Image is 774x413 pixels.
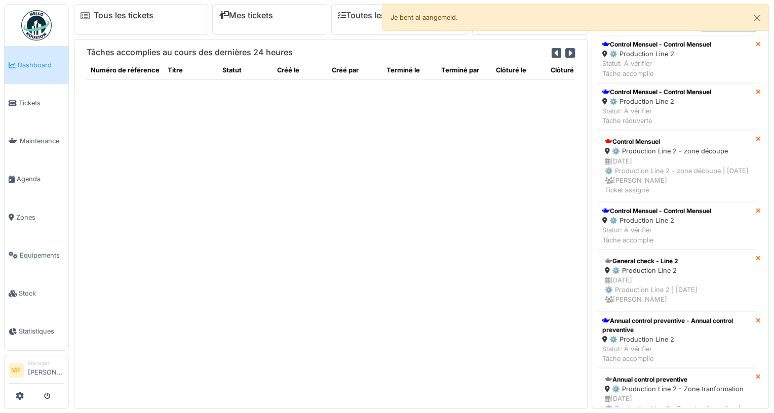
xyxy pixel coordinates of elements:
th: Créé par [328,61,382,79]
div: ⚙️ Production Line 2 [602,49,711,59]
a: Control Mensuel - Control Mensuel ⚙️ Production Line 2 Statut: À vérifierTâche réouverte [598,83,756,131]
a: Toutes les tâches [338,11,413,20]
div: Statut: À vérifier Tâche réouverte [602,106,711,126]
div: Je bent al aangemeld. [382,4,769,31]
div: General check - Line 2 [605,257,749,266]
th: Terminé le [382,61,437,79]
div: ⚙️ Production Line 2 [602,97,711,106]
img: Badge_color-CXgf-gQk.svg [21,10,52,40]
a: Zones [5,198,68,236]
a: Control Mensuel - Control Mensuel ⚙️ Production Line 2 Statut: À vérifierTâche accomplie [598,35,756,83]
a: Control Mensuel ⚙️ Production Line 2 - zone découpe [DATE]⚙️ Production Line 2 - zone découpe | [... [598,130,756,202]
span: Stock [19,288,64,298]
a: Annual control preventive - Annual control preventive ⚙️ Production Line 2 Statut: À vérifierTâch... [598,312,756,368]
a: MF Manager[PERSON_NAME] [9,359,64,384]
th: Terminé par [437,61,492,79]
h6: Tâches accomplies au cours des dernières 24 heures [87,48,293,57]
div: Control Mensuel [605,137,749,146]
th: Statut [218,61,273,79]
span: Zones [16,213,64,222]
a: Control Mensuel - Control Mensuel ⚙️ Production Line 2 Statut: À vérifierTâche accomplie [598,202,756,250]
span: Dashboard [18,60,64,70]
th: Titre [164,61,218,79]
button: Close [746,5,768,31]
a: Tickets [5,84,68,122]
span: Tickets [19,98,64,108]
div: Statut: À vérifier Tâche accomplie [602,59,711,78]
div: Statut: À vérifier Tâche accomplie [602,344,752,363]
span: Équipements [20,251,64,260]
div: Control Mensuel - Control Mensuel [602,88,711,97]
div: Annual control preventive [605,375,749,384]
a: Statistiques [5,312,68,350]
div: ⚙️ Production Line 2 [602,216,711,225]
div: Control Mensuel - Control Mensuel [602,40,711,49]
a: Mes tickets [219,11,273,20]
div: ⚙️ Production Line 2 - Zone tranformation [605,384,749,394]
div: [DATE] ⚙️ Production Line 2 - zone découpe | [DATE] [PERSON_NAME] Ticket assigné [605,156,749,195]
div: [DATE] ⚙️ Production Line 2 | [DATE] [PERSON_NAME] [605,275,749,305]
a: Agenda [5,160,68,198]
th: Créé le [273,61,328,79]
div: Statut: À vérifier Tâche accomplie [602,225,711,244]
div: Manager [28,359,64,367]
th: Clôturé le [492,61,547,79]
div: Annual control preventive - Annual control preventive [602,316,752,335]
div: ⚙️ Production Line 2 [602,335,752,344]
a: General check - Line 2 ⚙️ Production Line 2 [DATE]⚙️ Production Line 2 | [DATE] [PERSON_NAME] [598,250,756,312]
th: Clôturé par [547,61,601,79]
a: Maintenance [5,122,68,160]
a: Tous les tickets [94,11,153,20]
div: Control Mensuel - Control Mensuel [602,206,711,216]
span: Maintenance [20,136,64,146]
li: [PERSON_NAME] [28,359,64,381]
span: Agenda [17,174,64,184]
th: Numéro de référence [87,61,164,79]
div: ⚙️ Production Line 2 - zone découpe [605,146,749,156]
span: Statistiques [19,326,64,336]
li: MF [9,363,24,378]
a: Dashboard [5,46,68,84]
a: Équipements [5,236,68,274]
a: Stock [5,274,68,312]
div: ⚙️ Production Line 2 [605,266,749,275]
